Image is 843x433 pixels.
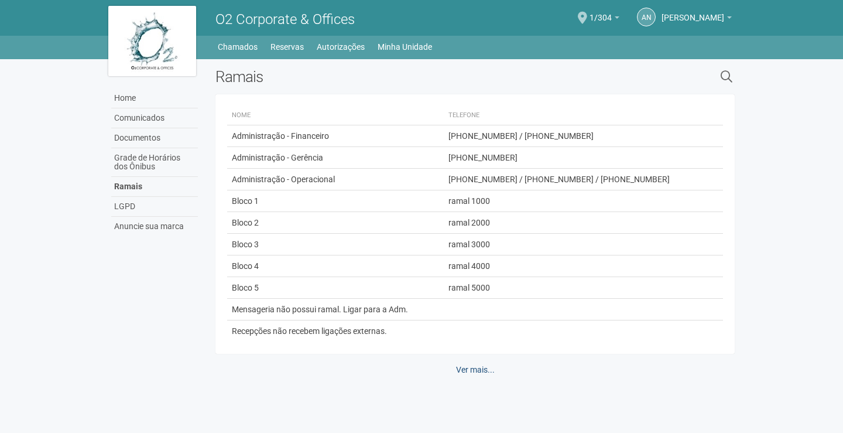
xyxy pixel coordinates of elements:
[218,39,258,55] a: Chamados
[448,218,490,227] span: ramal 2000
[232,283,259,292] span: Bloco 5
[232,218,259,227] span: Bloco 2
[448,261,490,271] span: ramal 4000
[108,6,196,76] img: logo.jpg
[232,175,335,184] span: Administração - Operacional
[448,240,490,249] span: ramal 3000
[637,8,656,26] a: AN
[232,240,259,249] span: Bloco 3
[444,106,712,125] th: Telefone
[662,2,724,22] span: Aline Nascimento
[227,106,443,125] th: Nome
[232,196,259,206] span: Bloco 1
[111,217,198,236] a: Anuncie sua marca
[448,196,490,206] span: ramal 1000
[232,326,387,336] span: Recepções não recebem ligações externas.
[215,68,600,86] h2: Ramais
[448,153,518,162] span: [PHONE_NUMBER]
[270,39,304,55] a: Reservas
[215,11,355,28] span: O2 Corporate & Offices
[111,128,198,148] a: Documentos
[232,131,329,141] span: Administração - Financeiro
[111,108,198,128] a: Comunicados
[232,305,408,314] span: Mensageria não possui ramal. Ligar para a Adm.
[590,2,612,22] span: 1/304
[111,88,198,108] a: Home
[448,131,594,141] span: [PHONE_NUMBER] / [PHONE_NUMBER]
[111,148,198,177] a: Grade de Horários dos Ônibus
[111,177,198,197] a: Ramais
[111,197,198,217] a: LGPD
[590,15,619,24] a: 1/304
[232,261,259,271] span: Bloco 4
[448,360,502,380] a: Ver mais...
[662,15,732,24] a: [PERSON_NAME]
[448,283,490,292] span: ramal 5000
[232,153,323,162] span: Administração - Gerência
[378,39,432,55] a: Minha Unidade
[317,39,365,55] a: Autorizações
[448,175,670,184] span: [PHONE_NUMBER] / [PHONE_NUMBER] / [PHONE_NUMBER]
